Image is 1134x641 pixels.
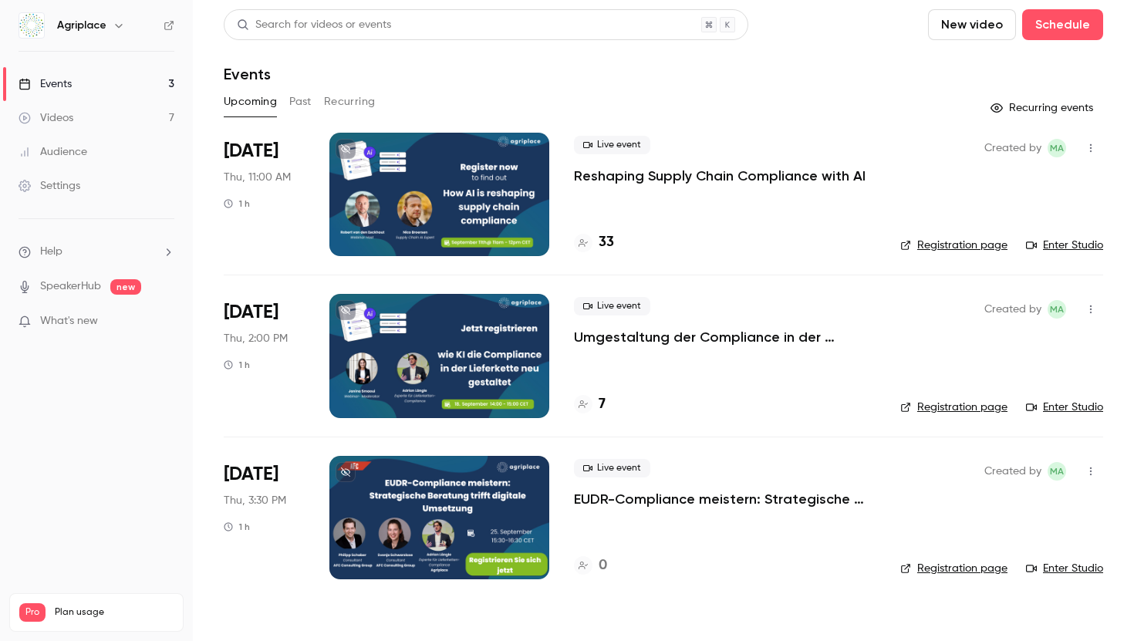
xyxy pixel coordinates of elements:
a: Enter Studio [1026,400,1103,415]
li: help-dropdown-opener [19,244,174,260]
span: Plan usage [55,606,174,619]
span: MA [1050,462,1064,481]
span: Thu, 11:00 AM [224,170,291,185]
a: EUDR-Compliance meistern: Strategische Beratung trifft digitale Umsetzung [574,490,876,508]
div: 1 h [224,359,250,371]
a: Enter Studio [1026,238,1103,253]
h4: 33 [599,232,614,253]
div: Settings [19,178,80,194]
h1: Events [224,65,271,83]
a: SpeakerHub [40,278,101,295]
button: New video [928,9,1016,40]
span: new [110,279,141,295]
a: 33 [574,232,614,253]
a: Registration page [900,400,1007,415]
span: [DATE] [224,139,278,164]
div: Sep 18 Thu, 11:00 AM (Europe/Amsterdam) [224,133,305,256]
div: Search for videos or events [237,17,391,33]
span: Marketing Agriplace [1048,139,1066,157]
h4: 7 [599,394,606,415]
span: Marketing Agriplace [1048,300,1066,319]
span: Thu, 3:30 PM [224,493,286,508]
span: [DATE] [224,300,278,325]
a: 7 [574,394,606,415]
a: Enter Studio [1026,561,1103,576]
button: Past [289,89,312,114]
span: Created by [984,300,1041,319]
img: Agriplace [19,13,44,38]
span: Created by [984,139,1041,157]
h4: 0 [599,555,607,576]
span: [DATE] [224,462,278,487]
span: Live event [574,136,650,154]
span: What's new [40,313,98,329]
span: Live event [574,459,650,477]
div: 1 h [224,521,250,533]
button: Upcoming [224,89,277,114]
span: Created by [984,462,1041,481]
a: Umgestaltung der Compliance in der Lieferkette mit KI [574,328,876,346]
iframe: Noticeable Trigger [156,315,174,329]
div: Sep 18 Thu, 2:00 PM (Europe/Amsterdam) [224,294,305,417]
div: Videos [19,110,73,126]
h6: Agriplace [57,18,106,33]
a: Registration page [900,561,1007,576]
span: Pro [19,603,46,622]
button: Recurring events [984,96,1103,120]
span: Live event [574,297,650,315]
a: Registration page [900,238,1007,253]
div: Events [19,76,72,92]
div: Sep 25 Thu, 3:30 PM (Europe/Amsterdam) [224,456,305,579]
div: 1 h [224,197,250,210]
span: Help [40,244,62,260]
span: MA [1050,139,1064,157]
span: Marketing Agriplace [1048,462,1066,481]
a: Reshaping Supply Chain Compliance with AI [574,167,866,185]
button: Schedule [1022,9,1103,40]
div: Audience [19,144,87,160]
span: MA [1050,300,1064,319]
a: 0 [574,555,607,576]
button: Recurring [324,89,376,114]
span: Thu, 2:00 PM [224,331,288,346]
